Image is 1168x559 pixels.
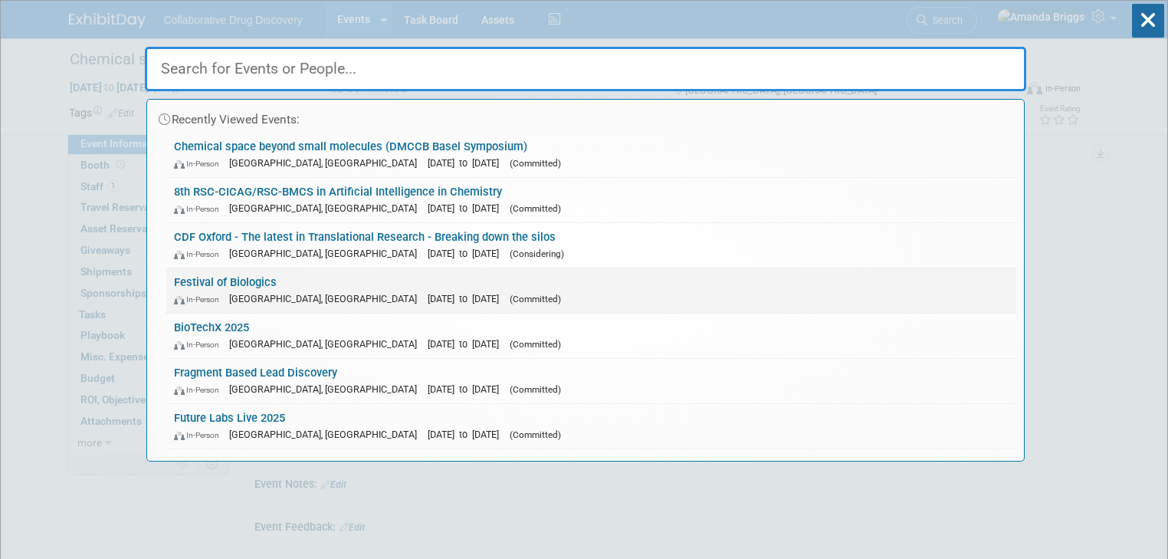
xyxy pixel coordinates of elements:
span: [GEOGRAPHIC_DATA], [GEOGRAPHIC_DATA] [229,248,425,259]
span: [DATE] to [DATE] [428,383,507,395]
a: Chemical space beyond small molecules (DMCCB Basel Symposium) In-Person [GEOGRAPHIC_DATA], [GEOGR... [166,133,1016,177]
a: BioTechX 2025 In-Person [GEOGRAPHIC_DATA], [GEOGRAPHIC_DATA] [DATE] to [DATE] (Committed) [166,314,1016,358]
span: In-Person [174,340,226,350]
span: [GEOGRAPHIC_DATA], [GEOGRAPHIC_DATA] [229,338,425,350]
span: [DATE] to [DATE] [428,202,507,214]
a: Future Labs Live 2025 In-Person [GEOGRAPHIC_DATA], [GEOGRAPHIC_DATA] [DATE] to [DATE] (Committed) [166,404,1016,449]
span: In-Person [174,294,226,304]
span: In-Person [174,430,226,440]
span: (Committed) [510,429,561,440]
span: (Committed) [510,339,561,350]
span: [GEOGRAPHIC_DATA], [GEOGRAPHIC_DATA] [229,202,425,214]
a: Festival of Biologics In-Person [GEOGRAPHIC_DATA], [GEOGRAPHIC_DATA] [DATE] to [DATE] (Committed) [166,268,1016,313]
span: In-Person [174,385,226,395]
span: [GEOGRAPHIC_DATA], [GEOGRAPHIC_DATA] [229,429,425,440]
span: [GEOGRAPHIC_DATA], [GEOGRAPHIC_DATA] [229,383,425,395]
span: (Committed) [510,158,561,169]
a: Fragment Based Lead Discovery In-Person [GEOGRAPHIC_DATA], [GEOGRAPHIC_DATA] [DATE] to [DATE] (Co... [166,359,1016,403]
span: [DATE] to [DATE] [428,157,507,169]
a: 8th RSC-CICAG/RSC-BMCS in Artificial Intelligence in Chemistry In-Person [GEOGRAPHIC_DATA], [GEOG... [166,178,1016,222]
div: Recently Viewed Events: [155,100,1016,133]
span: [DATE] to [DATE] [428,338,507,350]
span: [DATE] to [DATE] [428,429,507,440]
span: In-Person [174,204,226,214]
span: [DATE] to [DATE] [428,248,507,259]
span: [DATE] to [DATE] [428,293,507,304]
span: In-Person [174,159,226,169]
span: [GEOGRAPHIC_DATA], [GEOGRAPHIC_DATA] [229,293,425,304]
span: In-Person [174,249,226,259]
a: CDF Oxford - The latest in Translational Research - Breaking down the silos In-Person [GEOGRAPHIC... [166,223,1016,268]
span: (Committed) [510,203,561,214]
input: Search for Events or People... [145,47,1026,91]
span: (Committed) [510,384,561,395]
span: (Considering) [510,248,564,259]
span: (Committed) [510,294,561,304]
span: [GEOGRAPHIC_DATA], [GEOGRAPHIC_DATA] [229,157,425,169]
